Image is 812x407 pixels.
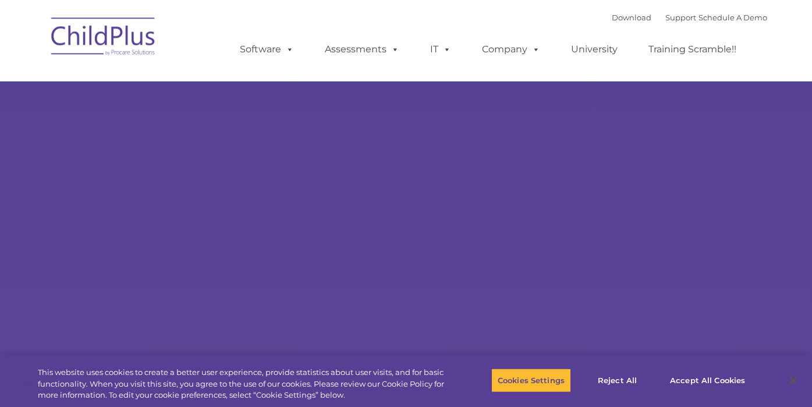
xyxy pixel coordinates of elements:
img: ChildPlus by Procare Solutions [45,9,162,67]
button: Close [781,367,806,393]
div: This website uses cookies to create a better user experience, provide statistics about user visit... [38,367,446,401]
a: Software [228,38,306,61]
a: Schedule A Demo [698,13,767,22]
button: Accept All Cookies [664,368,751,392]
a: IT [419,38,463,61]
a: Company [470,38,552,61]
a: Training Scramble!! [637,38,748,61]
button: Reject All [581,368,654,392]
font: | [612,13,767,22]
a: University [559,38,629,61]
a: Download [612,13,651,22]
a: Support [665,13,696,22]
a: Assessments [313,38,411,61]
button: Cookies Settings [491,368,571,392]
